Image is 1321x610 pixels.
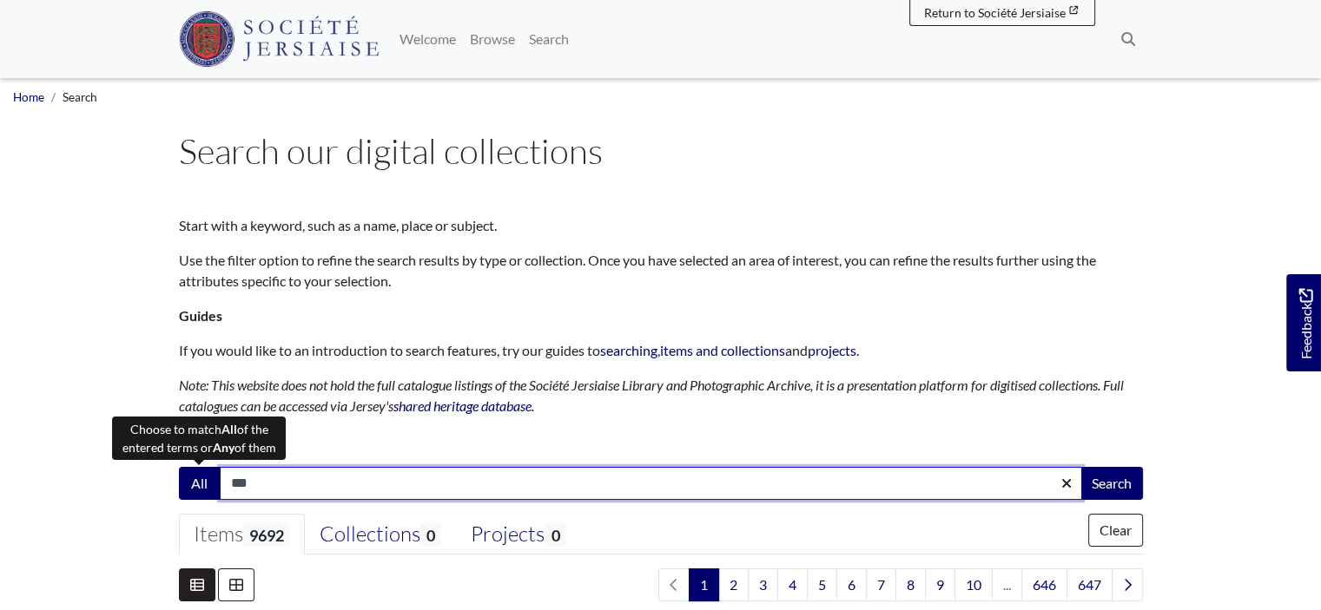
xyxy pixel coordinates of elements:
span: Feedback [1295,289,1316,359]
a: Goto page 3 [748,568,778,601]
div: Choose to match of the entered terms or of them [112,417,286,460]
span: 0 [420,523,441,547]
strong: Any [213,440,234,455]
a: Goto page 2 [718,568,749,601]
a: Goto page 5 [807,568,837,601]
input: Enter one or more search terms... [220,467,1082,500]
a: Browse [463,22,522,56]
a: items and collections [660,342,785,358]
p: Use the filter option to refine the search results by type or collection. Once you have selected ... [179,250,1143,292]
a: Welcome [393,22,463,56]
a: shared heritage database [393,397,532,414]
span: Search [63,90,97,104]
a: Goto page 647 [1067,568,1113,601]
a: Goto page 8 [895,568,926,601]
img: Société Jersiaise [179,11,380,67]
span: 0 [545,523,565,547]
a: searching [600,342,657,358]
p: Start with a keyword, such as a name, place or subject. [179,215,1143,236]
strong: All [221,422,237,436]
span: Goto page 1 [689,568,719,601]
a: Société Jersiaise logo [179,7,380,71]
div: Items [194,521,290,548]
a: Goto page 6 [836,568,867,601]
button: Clear [1088,514,1143,547]
strong: Guides [179,307,222,324]
h1: Search our digital collections [179,130,1143,172]
nav: pagination [651,568,1143,601]
a: projects [808,342,856,358]
div: Collections [320,521,441,548]
a: Goto page 9 [925,568,955,601]
li: Previous page [658,568,690,601]
a: Home [13,90,44,104]
a: Would you like to provide feedback? [1286,274,1321,371]
a: Search [522,22,576,56]
a: Goto page 10 [954,568,993,601]
button: Search [1080,467,1143,500]
em: Note: This website does not hold the full catalogue listings of the Société Jersiaise Library and... [179,377,1124,414]
a: Next page [1112,568,1143,601]
button: All [179,467,221,500]
a: Goto page 646 [1021,568,1067,601]
p: If you would like to an introduction to search features, try our guides to , and . [179,340,1143,361]
a: Goto page 7 [866,568,896,601]
span: 9692 [243,523,290,547]
a: Goto page 4 [777,568,808,601]
div: Projects [471,521,565,548]
span: Return to Société Jersiaise [924,5,1066,20]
